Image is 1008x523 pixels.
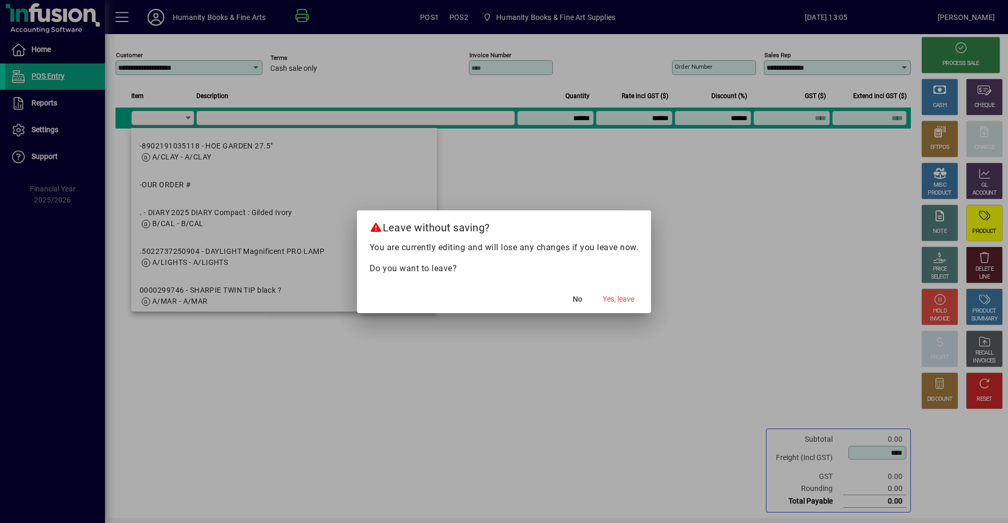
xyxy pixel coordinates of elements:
p: Do you want to leave? [370,262,639,275]
span: No [573,294,582,305]
span: Yes, leave [603,294,634,305]
h2: Leave without saving? [357,210,652,241]
p: You are currently editing and will lose any changes if you leave now. [370,241,639,254]
button: No [561,290,594,309]
button: Yes, leave [598,290,638,309]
